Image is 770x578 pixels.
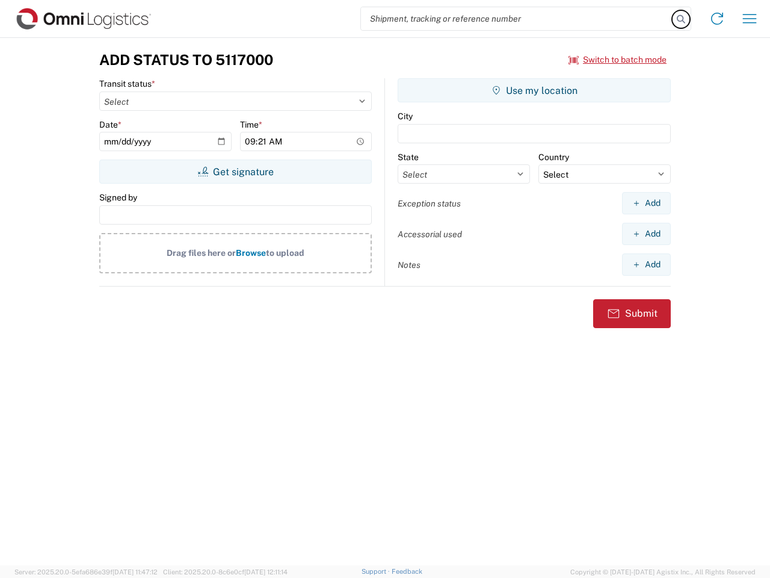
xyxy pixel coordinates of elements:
[266,248,304,258] span: to upload
[163,568,288,576] span: Client: 2025.20.0-8c6e0cf
[568,50,667,70] button: Switch to batch mode
[622,253,671,276] button: Add
[99,78,155,89] label: Transit status
[622,192,671,214] button: Add
[570,567,756,577] span: Copyright © [DATE]-[DATE] Agistix Inc., All Rights Reserved
[244,568,288,576] span: [DATE] 12:11:14
[398,229,462,240] label: Accessorial used
[398,198,461,209] label: Exception status
[622,223,671,245] button: Add
[362,568,392,575] a: Support
[398,259,420,270] label: Notes
[236,248,266,258] span: Browse
[392,568,422,575] a: Feedback
[99,119,122,130] label: Date
[538,152,569,163] label: Country
[593,299,671,328] button: Submit
[99,160,372,184] button: Get signature
[99,51,273,69] h3: Add Status to 5117000
[112,568,158,576] span: [DATE] 11:47:12
[398,152,419,163] label: State
[240,119,262,130] label: Time
[99,192,137,203] label: Signed by
[167,248,236,258] span: Drag files here or
[361,7,673,30] input: Shipment, tracking or reference number
[14,568,158,576] span: Server: 2025.20.0-5efa686e39f
[398,78,671,102] button: Use my location
[398,111,413,122] label: City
